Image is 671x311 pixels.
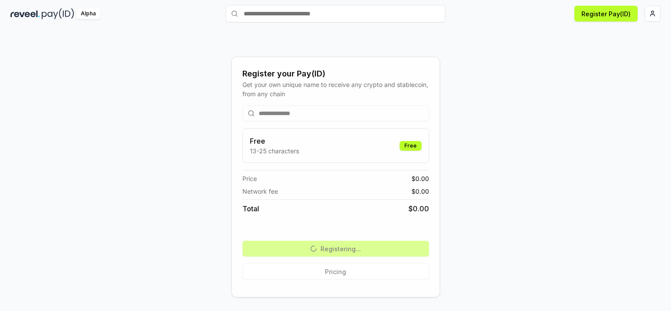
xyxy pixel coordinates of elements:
div: Get your own unique name to receive any crypto and stablecoin, from any chain [242,80,429,98]
span: Network fee [242,187,278,196]
div: Free [400,141,422,151]
span: $ 0.00 [408,203,429,214]
p: 13-25 characters [250,146,299,155]
button: Register Pay(ID) [574,6,638,22]
img: pay_id [42,8,74,19]
span: $ 0.00 [411,174,429,183]
div: Alpha [76,8,101,19]
span: $ 0.00 [411,187,429,196]
img: reveel_dark [11,8,40,19]
span: Total [242,203,259,214]
span: Price [242,174,257,183]
h3: Free [250,136,299,146]
div: Register your Pay(ID) [242,68,429,80]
